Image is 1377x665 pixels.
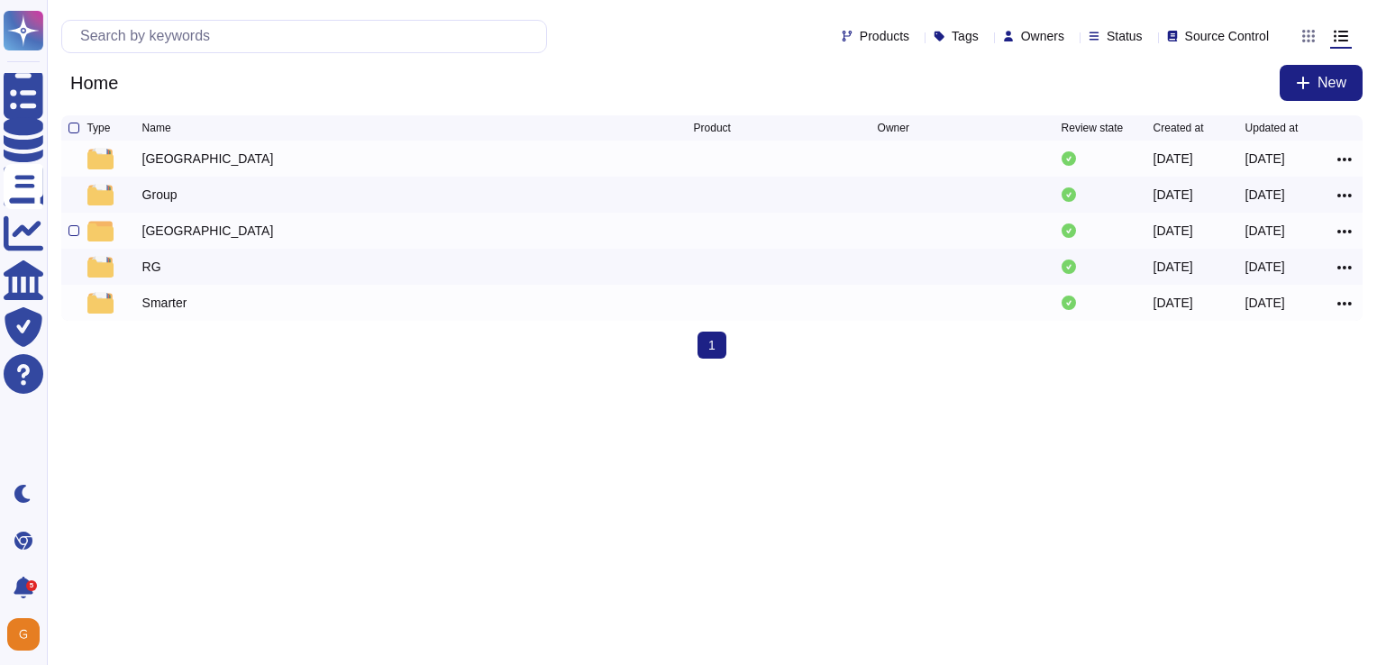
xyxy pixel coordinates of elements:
div: [GEOGRAPHIC_DATA] [142,150,274,168]
div: 5 [26,580,37,591]
div: RG [142,258,161,276]
span: Name [142,123,171,133]
div: [GEOGRAPHIC_DATA] [142,222,274,240]
div: [DATE] [1154,186,1193,204]
div: [DATE] [1245,294,1285,312]
div: Smarter [142,294,187,312]
span: Updated at [1245,123,1299,133]
button: user [4,615,52,654]
img: folder [87,148,113,169]
div: Group [142,186,178,204]
div: [DATE] [1245,150,1285,168]
div: [DATE] [1245,222,1285,240]
span: New [1318,76,1346,90]
div: [DATE] [1245,258,1285,276]
span: Product [694,123,731,133]
div: [DATE] [1154,258,1193,276]
span: Home [61,69,127,96]
span: Source Control [1185,30,1269,42]
div: [DATE] [1245,186,1285,204]
span: 1 [698,332,726,359]
span: Status [1107,30,1143,42]
button: New [1280,65,1363,101]
img: folder [87,292,113,314]
span: Type [87,123,110,133]
input: Search by keywords [71,21,546,52]
div: [DATE] [1154,222,1193,240]
img: user [7,618,40,651]
span: Review state [1062,123,1124,133]
img: folder [87,220,113,241]
div: [DATE] [1154,150,1193,168]
span: Tags [952,30,979,42]
div: [DATE] [1154,294,1193,312]
span: Owner [878,123,909,133]
span: Products [860,30,909,42]
img: folder [87,256,113,278]
span: Created at [1154,123,1204,133]
img: folder [87,184,113,205]
span: Owners [1021,30,1064,42]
